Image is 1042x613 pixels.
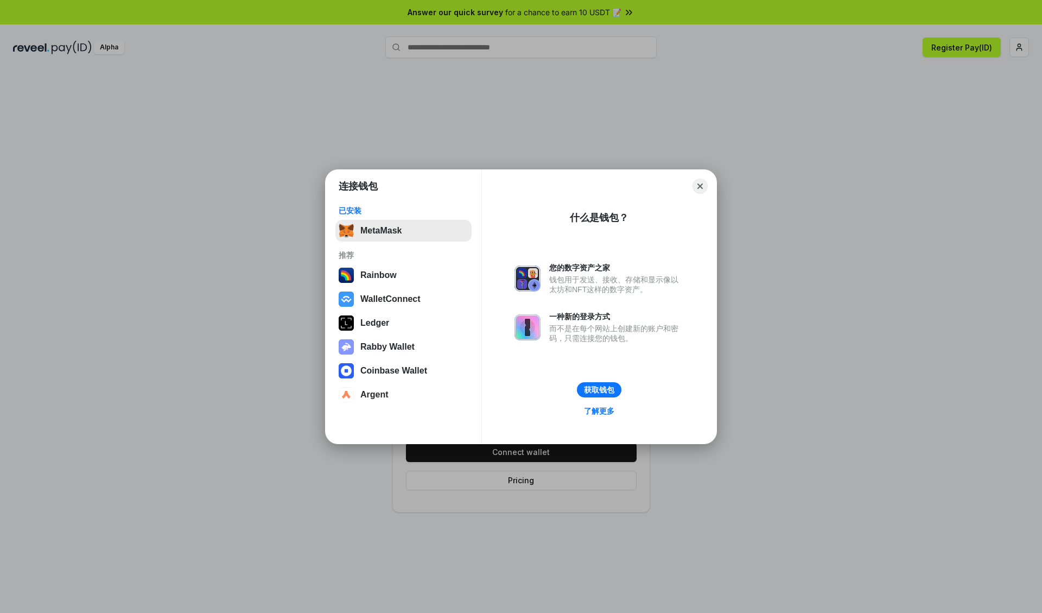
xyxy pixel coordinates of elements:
[360,294,421,304] div: WalletConnect
[360,390,389,400] div: Argent
[360,342,415,352] div: Rabby Wallet
[339,292,354,307] img: svg+xml,%3Csvg%20width%3D%2228%22%20height%3D%2228%22%20viewBox%3D%220%200%2028%2028%22%20fill%3D...
[339,268,354,283] img: svg+xml,%3Csvg%20width%3D%22120%22%20height%3D%22120%22%20viewBox%3D%220%200%20120%20120%22%20fil...
[335,288,472,310] button: WalletConnect
[549,312,684,321] div: 一种新的登录方式
[549,324,684,343] div: 而不是在每个网站上创建新的账户和密码，只需连接您的钱包。
[577,382,621,397] button: 获取钱包
[335,312,472,334] button: Ledger
[514,314,541,340] img: svg+xml,%3Csvg%20xmlns%3D%22http%3A%2F%2Fwww.w3.org%2F2000%2Fsvg%22%20fill%3D%22none%22%20viewBox...
[339,339,354,355] img: svg+xml,%3Csvg%20xmlns%3D%22http%3A%2F%2Fwww.w3.org%2F2000%2Fsvg%22%20fill%3D%22none%22%20viewBox...
[335,336,472,358] button: Rabby Wallet
[339,387,354,402] img: svg+xml,%3Csvg%20width%3D%2228%22%20height%3D%2228%22%20viewBox%3D%220%200%2028%2028%22%20fill%3D...
[360,318,389,328] div: Ledger
[339,250,468,260] div: 推荐
[339,315,354,331] img: svg+xml,%3Csvg%20xmlns%3D%22http%3A%2F%2Fwww.w3.org%2F2000%2Fsvg%22%20width%3D%2228%22%20height%3...
[360,226,402,236] div: MetaMask
[692,179,708,194] button: Close
[335,220,472,242] button: MetaMask
[360,270,397,280] div: Rainbow
[584,406,614,416] div: 了解更多
[339,180,378,193] h1: 连接钱包
[584,385,614,395] div: 获取钱包
[335,360,472,382] button: Coinbase Wallet
[549,275,684,294] div: 钱包用于发送、接收、存储和显示像以太坊和NFT这样的数字资产。
[339,363,354,378] img: svg+xml,%3Csvg%20width%3D%2228%22%20height%3D%2228%22%20viewBox%3D%220%200%2028%2028%22%20fill%3D...
[335,384,472,406] button: Argent
[335,264,472,286] button: Rainbow
[360,366,427,376] div: Coinbase Wallet
[339,206,468,216] div: 已安装
[514,266,541,292] img: svg+xml,%3Csvg%20xmlns%3D%22http%3A%2F%2Fwww.w3.org%2F2000%2Fsvg%22%20fill%3D%22none%22%20viewBox...
[339,223,354,238] img: svg+xml,%3Csvg%20fill%3D%22none%22%20height%3D%2233%22%20viewBox%3D%220%200%2035%2033%22%20width%...
[577,404,621,418] a: 了解更多
[570,211,628,224] div: 什么是钱包？
[549,263,684,273] div: 您的数字资产之家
